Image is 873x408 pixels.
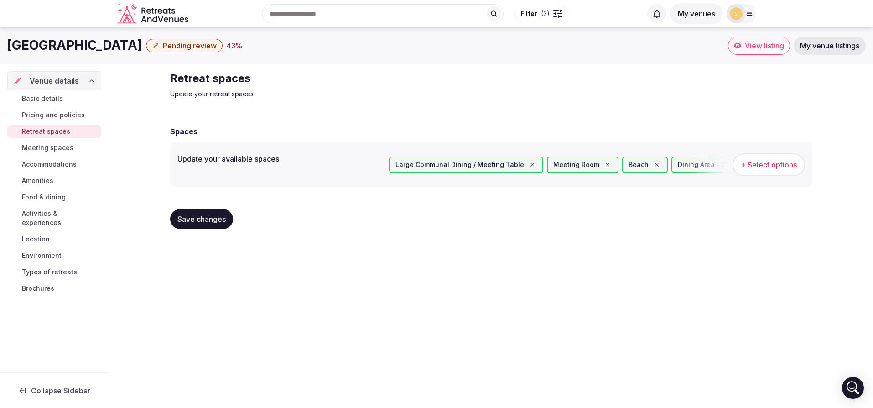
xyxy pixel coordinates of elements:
[745,41,784,50] span: View listing
[670,3,723,24] button: My venues
[7,282,101,295] a: Brochures
[170,71,477,86] h2: Retreat spaces
[22,176,53,185] span: Amenities
[226,40,243,51] button: 43%
[22,94,63,103] span: Basic details
[163,41,217,50] span: Pending review
[7,233,101,246] a: Location
[31,386,90,395] span: Collapse Sidebar
[7,92,101,105] a: Basic details
[7,158,101,171] a: Accommodations
[22,193,66,202] span: Food & dining
[7,207,101,229] a: Activities & experiences
[22,160,77,169] span: Accommodations
[177,214,226,224] span: Save changes
[7,125,101,138] a: Retreat spaces
[170,89,477,99] p: Update your retreat spaces
[741,160,797,170] span: + Select options
[800,41,859,50] span: My venue listings
[7,266,101,278] a: Types of retreats
[7,249,101,262] a: Environment
[177,155,382,162] label: Update your available spaces
[389,157,543,173] div: Large Communal Dining / Meeting Table
[541,9,550,18] span: ( 3 )
[22,209,98,227] span: Activities & experiences
[22,251,62,260] span: Environment
[514,5,568,22] button: Filter(3)
[728,37,790,55] a: View listing
[117,4,190,24] svg: Retreats and Venues company logo
[7,109,101,121] a: Pricing and policies
[842,377,864,399] div: Open Intercom Messenger
[30,75,79,86] span: Venue details
[226,40,243,51] div: 43 %
[520,9,537,18] span: Filter
[170,126,197,137] h2: Spaces
[22,267,77,277] span: Types of retreats
[671,157,767,173] div: Dining Area - Outdoor
[22,143,73,152] span: Meeting spaces
[794,37,866,55] a: My venue listings
[170,209,233,229] button: Save changes
[7,37,142,54] h1: [GEOGRAPHIC_DATA]
[7,381,101,401] button: Collapse Sidebar
[622,157,668,173] div: Beach
[146,39,223,52] button: Pending review
[547,157,618,173] div: Meeting Room
[733,153,805,176] button: + Select options
[670,9,723,18] a: My venues
[22,127,70,136] span: Retreat spaces
[22,284,54,293] span: Brochures
[117,4,190,24] a: Visit the homepage
[7,141,101,154] a: Meeting spaces
[7,191,101,204] a: Food & dining
[730,7,743,20] img: stay-5760
[22,110,85,120] span: Pricing and policies
[22,235,50,244] span: Location
[7,174,101,187] a: Amenities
